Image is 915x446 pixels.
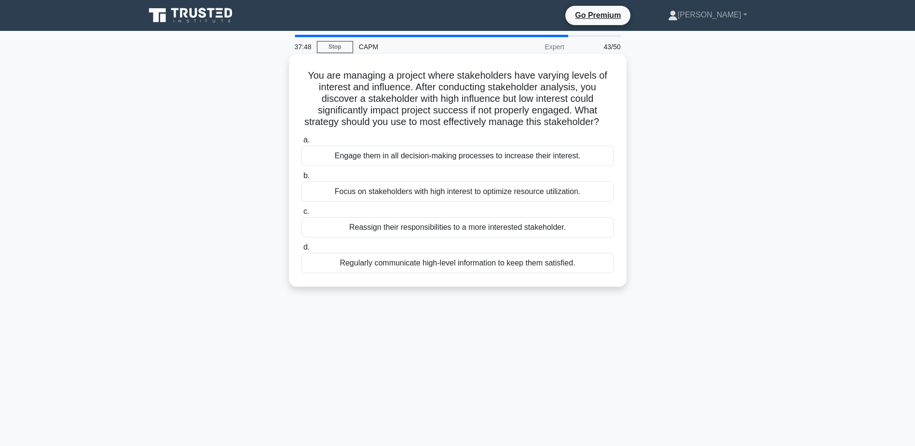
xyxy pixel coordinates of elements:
[301,181,614,202] div: Focus on stakeholders with high interest to optimize resource utilization.
[301,146,614,166] div: Engage them in all decision-making processes to increase their interest.
[303,136,310,144] span: a.
[301,253,614,273] div: Regularly communicate high-level information to keep them satisfied.
[301,217,614,237] div: Reassign their responsibilities to a more interested stakeholder.
[303,207,309,215] span: c.
[303,243,310,251] span: d.
[645,5,770,25] a: [PERSON_NAME]
[317,41,353,53] a: Stop
[569,9,627,21] a: Go Premium
[303,171,310,180] span: b.
[570,37,627,56] div: 43/50
[300,70,615,128] h5: You are managing a project where stakeholders have varying levels of interest and influence. Afte...
[289,37,317,56] div: 37:48
[486,37,570,56] div: Expert
[353,37,486,56] div: CAPM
